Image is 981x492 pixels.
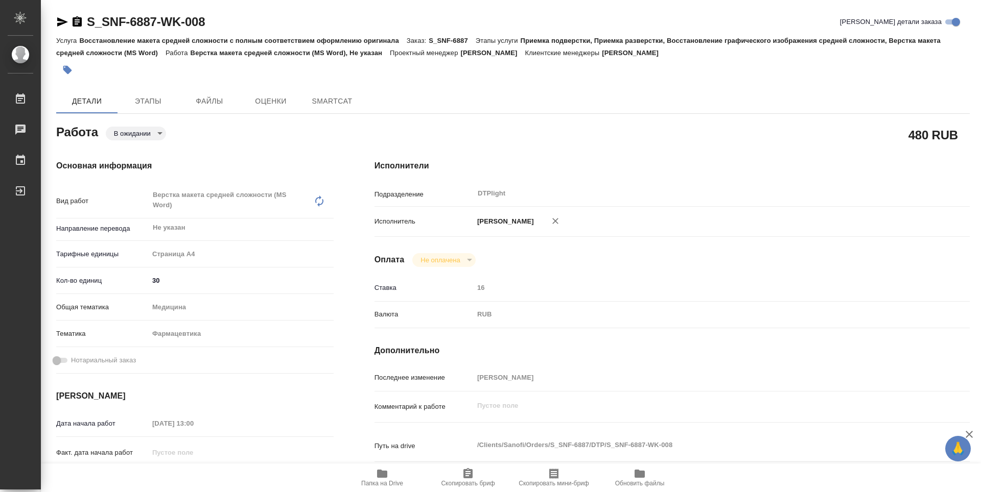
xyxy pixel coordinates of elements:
[429,37,476,44] p: S_SNF-6887
[56,448,149,458] p: Факт. дата начала работ
[425,463,511,492] button: Скопировать бриф
[390,49,460,57] p: Проектный менеджер
[375,373,474,383] p: Последнее изменение
[56,16,68,28] button: Скопировать ссылку для ЯМессенджера
[908,126,958,143] h2: 480 RUB
[441,480,495,487] span: Скопировать бриф
[375,216,474,227] p: Исполнитель
[79,37,406,44] p: Восстановление макета средней сложности с полным соответствием оформлению оригинала
[185,95,234,108] span: Файлы
[476,37,521,44] p: Этапы услуги
[62,95,111,108] span: Детали
[71,16,83,28] button: Скопировать ссылку
[149,325,334,342] div: Фармацевтика
[56,329,149,339] p: Тематика
[191,49,390,57] p: Верстка макета средней сложности (MS Word), Не указан
[474,216,534,227] p: [PERSON_NAME]
[544,210,567,232] button: Удалить исполнителя
[474,370,920,385] input: Пустое поле
[945,436,971,461] button: 🙏
[149,416,238,431] input: Пустое поле
[375,402,474,412] p: Комментарий к работе
[375,189,474,200] p: Подразделение
[149,445,238,460] input: Пустое поле
[361,480,403,487] span: Папка на Drive
[56,37,941,57] p: Приемка подверстки, Приемка разверстки, Восстановление графического изображения средней сложности...
[56,224,149,234] p: Направление перевода
[375,283,474,293] p: Ставка
[375,441,474,451] p: Путь на drive
[949,438,967,459] span: 🙏
[71,355,136,365] span: Нотариальный заказ
[56,122,98,140] h2: Работа
[87,15,205,29] a: S_SNF-6887-WK-008
[461,49,525,57] p: [PERSON_NAME]
[56,196,149,206] p: Вид работ
[511,463,597,492] button: Скопировать мини-бриф
[56,37,79,44] p: Услуга
[375,254,405,266] h4: Оплата
[840,17,942,27] span: [PERSON_NAME] детали заказа
[106,127,166,140] div: В ожидании
[525,49,602,57] p: Клиентские менеджеры
[56,419,149,429] p: Дата начала работ
[308,95,357,108] span: SmartCat
[246,95,295,108] span: Оценки
[56,249,149,259] p: Тарифные единицы
[56,390,334,402] h4: [PERSON_NAME]
[375,309,474,319] p: Валюта
[602,49,666,57] p: [PERSON_NAME]
[56,59,79,81] button: Добавить тэг
[166,49,191,57] p: Работа
[519,480,589,487] span: Скопировать мини-бриф
[375,345,970,357] h4: Дополнительно
[597,463,683,492] button: Обновить файлы
[149,245,334,263] div: Страница А4
[412,253,475,267] div: В ожидании
[474,306,920,323] div: RUB
[149,273,334,288] input: ✎ Введи что-нибудь
[56,160,334,172] h4: Основная информация
[339,463,425,492] button: Папка на Drive
[56,302,149,312] p: Общая тематика
[149,299,334,316] div: Медицина
[417,256,463,264] button: Не оплачена
[56,276,149,286] p: Кол-во единиц
[111,129,154,138] button: В ожидании
[615,480,665,487] span: Обновить файлы
[375,160,970,172] h4: Исполнители
[407,37,429,44] p: Заказ:
[124,95,173,108] span: Этапы
[474,436,920,454] textarea: /Clients/Sanofi/Orders/S_SNF-6887/DTP/S_SNF-6887-WK-008
[474,280,920,295] input: Пустое поле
